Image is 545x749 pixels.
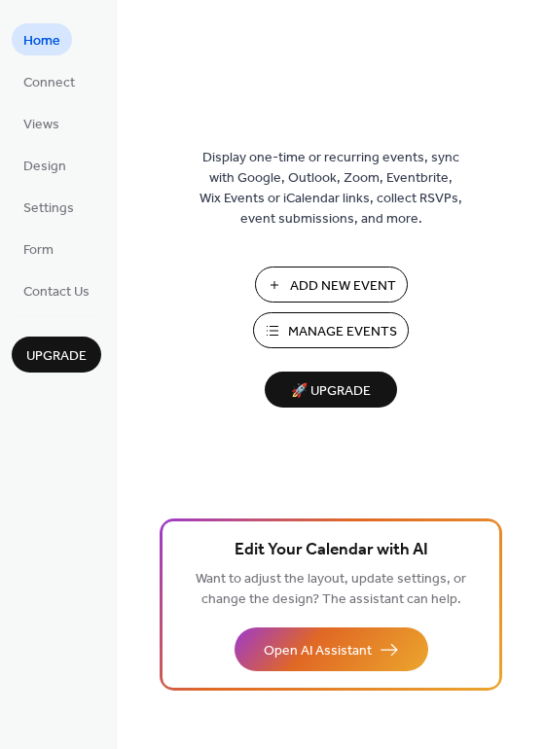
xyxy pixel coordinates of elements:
[265,372,397,408] button: 🚀 Upgrade
[23,198,74,219] span: Settings
[23,240,54,261] span: Form
[276,378,385,405] span: 🚀 Upgrade
[12,149,78,181] a: Design
[26,346,87,367] span: Upgrade
[255,267,408,303] button: Add New Event
[12,23,72,55] a: Home
[12,232,65,265] a: Form
[200,148,462,230] span: Display one-time or recurring events, sync with Google, Outlook, Zoom, Eventbrite, Wix Events or ...
[23,157,66,177] span: Design
[12,274,101,306] a: Contact Us
[12,65,87,97] a: Connect
[12,107,71,139] a: Views
[288,322,397,342] span: Manage Events
[235,537,428,564] span: Edit Your Calendar with AI
[23,115,59,135] span: Views
[235,627,428,671] button: Open AI Assistant
[23,31,60,52] span: Home
[12,337,101,373] button: Upgrade
[253,312,409,348] button: Manage Events
[290,276,396,297] span: Add New Event
[196,566,466,613] span: Want to adjust the layout, update settings, or change the design? The assistant can help.
[23,282,90,303] span: Contact Us
[264,641,372,661] span: Open AI Assistant
[12,191,86,223] a: Settings
[23,73,75,93] span: Connect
